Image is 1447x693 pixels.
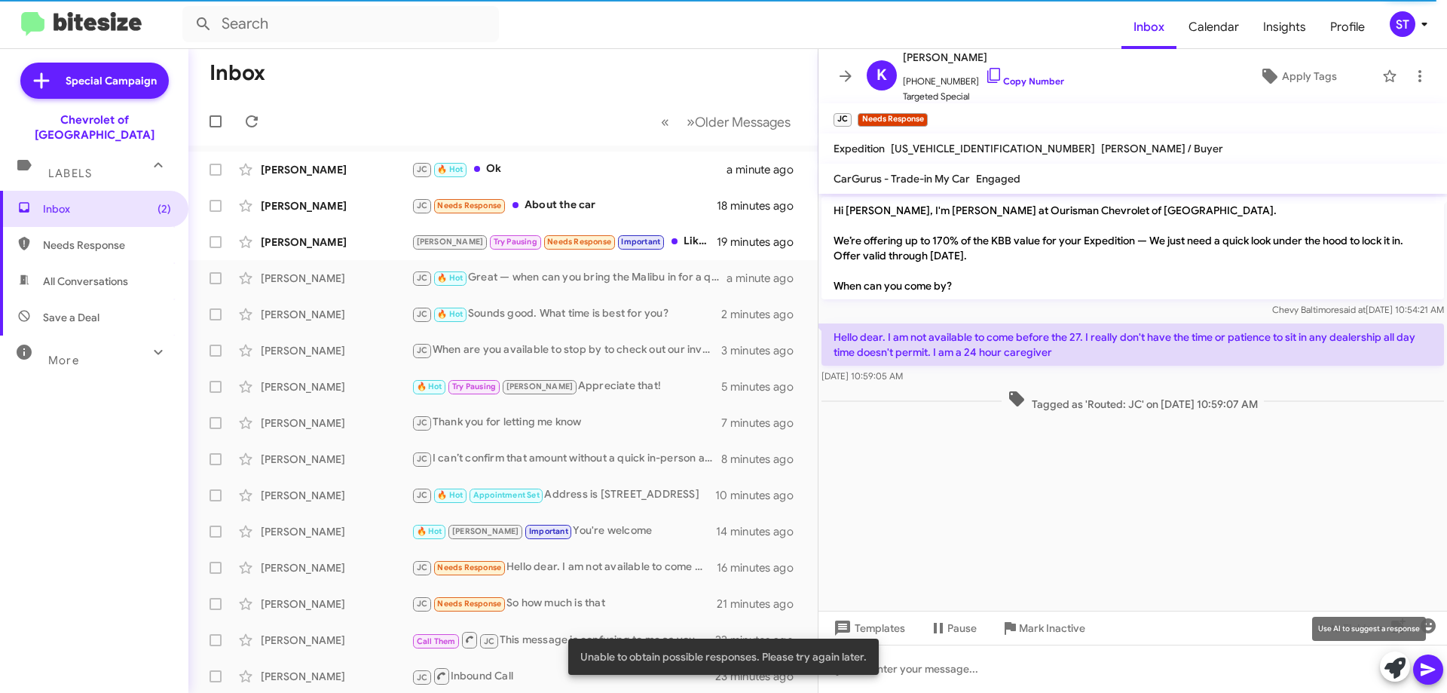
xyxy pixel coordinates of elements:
span: Templates [831,615,905,642]
span: JC [417,490,427,500]
span: 🔥 Hot [437,309,463,319]
div: [PERSON_NAME] [261,379,411,394]
span: Inbox [43,201,171,216]
span: Save a Deal [43,310,99,325]
span: Unable to obtain possible responses. Please try again later. [580,649,867,664]
div: 14 minutes ago [716,524,806,539]
span: JC [417,599,427,609]
div: 19 minutes ago [717,235,806,250]
span: said at [1339,304,1366,315]
span: 🔥 Hot [437,273,463,283]
div: Address is [STREET_ADDRESS] [411,486,715,504]
span: 🔥 Hot [417,526,442,536]
span: JC [417,201,427,210]
div: [PERSON_NAME] [261,271,411,286]
a: Insights [1251,5,1318,49]
span: Special Campaign [66,73,157,88]
h1: Inbox [210,61,265,85]
a: Profile [1318,5,1377,49]
span: Tagged as 'Routed: JC' on [DATE] 10:59:07 AM [1002,390,1264,412]
div: Use AI to suggest a response [1312,617,1426,641]
div: [PERSON_NAME] [261,235,411,250]
div: Liked “Yes, Just let me know. I am here to help” [411,233,717,250]
span: [PERSON_NAME] [903,48,1064,66]
div: 5 minutes ago [721,379,806,394]
span: JC [417,418,427,428]
div: 3 minutes ago [721,343,806,358]
div: 18 minutes ago [717,198,806,213]
span: [PHONE_NUMBER] [903,66,1064,89]
span: 🔥 Hot [437,164,463,174]
div: I can’t confirm that amount without a quick in-person appraisal. Can you come by this week for a ... [411,450,721,468]
div: [PERSON_NAME] [261,198,411,213]
span: Expedition [834,142,885,155]
span: JC [417,563,427,572]
div: [PERSON_NAME] [261,524,411,539]
nav: Page navigation example [653,106,800,137]
div: a minute ago [727,271,806,286]
a: Calendar [1176,5,1251,49]
div: [PERSON_NAME] [261,488,411,503]
span: CarGurus - Trade-in My Car [834,172,970,186]
span: Chevy Baltimore [DATE] 10:54:21 AM [1272,304,1444,315]
div: [PERSON_NAME] [261,669,411,684]
div: ST [1390,11,1415,37]
span: Apply Tags [1282,63,1337,90]
div: Sounds good. What time is best for you? [411,305,721,323]
div: So how much is that [411,595,717,612]
span: JC [484,636,494,646]
span: Appointment Set [473,490,540,500]
div: Thank you for letting me know [411,414,721,431]
div: When are you available to stop by to check out our inventory? [411,342,721,359]
p: Hello dear. I am not available to come before the 27. I really don't have the time or patience to... [821,324,1444,366]
a: Special Campaign [20,63,169,99]
div: 8 minutes ago [721,452,806,467]
a: Inbox [1121,5,1176,49]
button: Apply Tags [1220,63,1375,90]
span: Needs Response [437,599,501,609]
span: Call Them [417,636,456,646]
span: Mark Inactive [1019,615,1085,642]
a: Copy Number [985,75,1064,87]
span: Pause [947,615,977,642]
span: « [661,112,669,131]
button: Next [678,106,800,137]
span: [PERSON_NAME] [506,382,574,391]
span: All Conversations [43,274,128,289]
div: 10 minutes ago [715,488,806,503]
span: Targeted Special [903,89,1064,104]
span: JC [417,309,427,319]
div: 2 minutes ago [721,307,806,322]
button: Pause [917,615,989,642]
div: [PERSON_NAME] [261,633,411,648]
div: You're welcome [411,523,716,540]
span: Important [529,526,568,536]
div: 16 minutes ago [717,560,806,575]
button: Previous [652,106,678,137]
input: Search [182,6,499,42]
div: Hello dear. I am not available to come before the 27. I really don't have the time or patience to... [411,559,717,576]
small: JC [834,113,852,127]
span: Engaged [976,172,1020,186]
span: Needs Response [437,563,501,572]
div: [PERSON_NAME] [261,307,411,322]
div: This message is confusing to me as you already have the car?? [411,630,715,649]
div: Great — when can you bring the Malibu in for a quick inspection? [411,269,727,287]
span: JC [417,164,427,174]
button: Templates [818,615,917,642]
span: [PERSON_NAME] [417,237,484,247]
span: [DATE] 10:59:05 AM [821,370,903,382]
span: JC [417,345,427,355]
span: (2) [158,201,171,216]
span: JC [417,273,427,283]
div: [PERSON_NAME] [261,452,411,467]
div: [PERSON_NAME] [261,560,411,575]
small: Needs Response [858,113,927,127]
button: ST [1377,11,1430,37]
span: JC [417,454,427,464]
div: a minute ago [727,162,806,177]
